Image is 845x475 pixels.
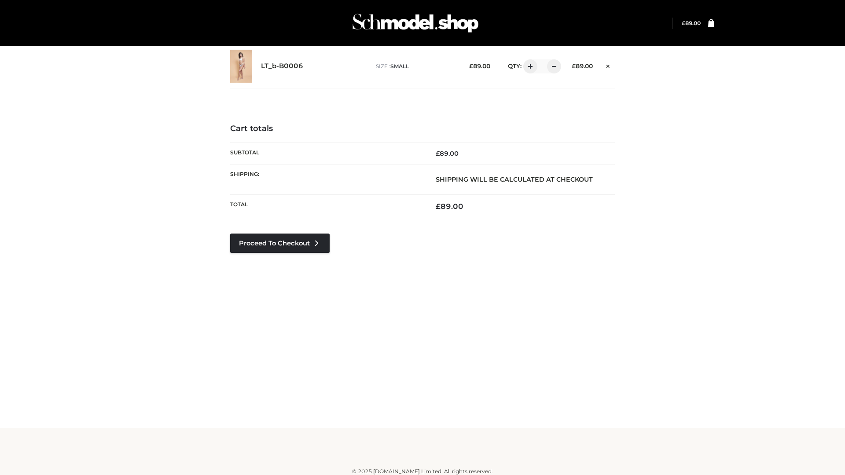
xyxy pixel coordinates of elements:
[436,150,440,157] span: £
[230,195,422,218] th: Total
[682,20,685,26] span: £
[230,164,422,194] th: Shipping:
[436,175,593,183] strong: Shipping will be calculated at checkout
[682,20,701,26] bdi: 89.00
[230,124,615,134] h4: Cart totals
[602,59,615,71] a: Remove this item
[230,50,252,83] img: LT_b-B0006 - SMALL
[261,62,303,70] a: LT_b-B0006
[436,150,459,157] bdi: 89.00
[436,202,441,211] span: £
[390,63,409,69] span: SMALL
[469,62,490,69] bdi: 89.00
[376,62,456,70] p: size :
[469,62,473,69] span: £
[230,234,330,253] a: Proceed to Checkout
[572,62,593,69] bdi: 89.00
[230,142,422,164] th: Subtotal
[572,62,576,69] span: £
[682,20,701,26] a: £89.00
[436,202,463,211] bdi: 89.00
[499,59,558,73] div: QTY:
[349,6,481,40] img: Schmodel Admin 964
